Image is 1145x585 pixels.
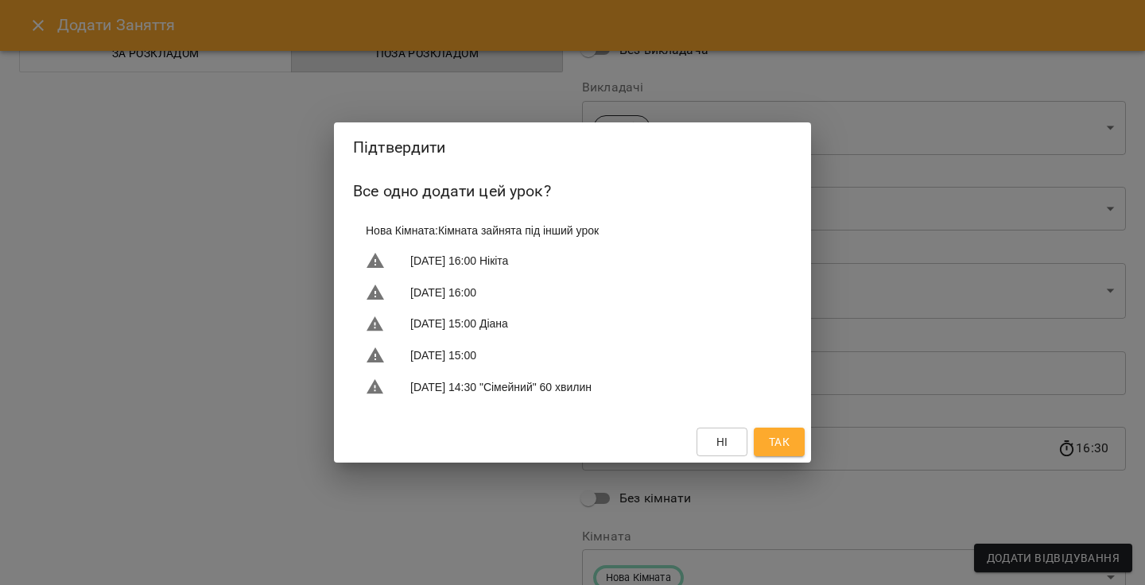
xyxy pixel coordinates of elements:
[353,339,792,371] li: [DATE] 15:00
[353,135,792,160] h2: Підтвердити
[353,308,792,340] li: [DATE] 15:00 Діана
[353,216,792,245] li: Нова Кімната : Кімната зайнята під інший урок
[353,179,792,203] h6: Все одно додати цей урок?
[353,371,792,403] li: [DATE] 14:30 "Сімейний" 60 хвилин
[716,432,728,451] span: Ні
[353,245,792,277] li: [DATE] 16:00 Нікіта
[754,428,805,456] button: Так
[353,277,792,308] li: [DATE] 16:00
[769,432,790,451] span: Так
[697,428,747,456] button: Ні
